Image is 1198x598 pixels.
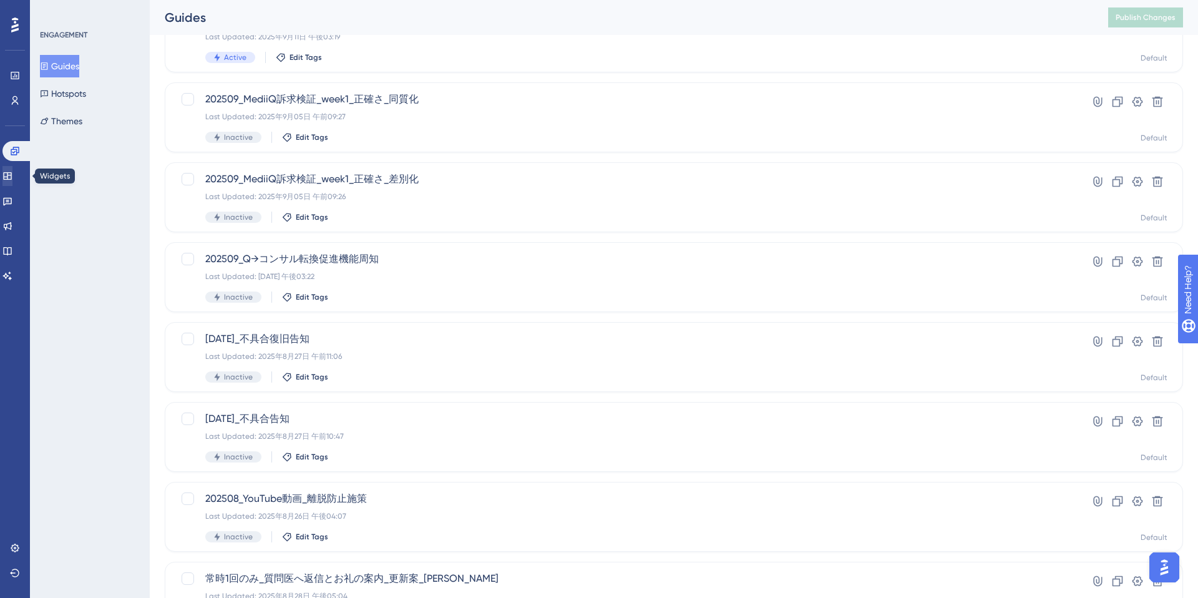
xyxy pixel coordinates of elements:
[205,571,1043,586] span: 常時1回のみ_質問医へ返信とお礼の案内_更新案_[PERSON_NAME]
[205,411,1043,426] span: [DATE]_不具合告知
[224,292,253,302] span: Inactive
[296,452,328,462] span: Edit Tags
[1141,373,1167,383] div: Default
[224,372,253,382] span: Inactive
[296,132,328,142] span: Edit Tags
[1141,453,1167,463] div: Default
[205,112,1043,122] div: Last Updated: 2025年9月05日 午前09:27
[165,9,1077,26] div: Guides
[296,532,328,542] span: Edit Tags
[205,331,1043,346] span: [DATE]_不具合復旧告知
[296,212,328,222] span: Edit Tags
[205,491,1043,506] span: 202508_YouTube動画_離脱防止施策
[224,532,253,542] span: Inactive
[205,511,1043,521] div: Last Updated: 2025年8月26日 午後04:07
[224,132,253,142] span: Inactive
[224,212,253,222] span: Inactive
[1141,53,1167,63] div: Default
[224,52,246,62] span: Active
[296,372,328,382] span: Edit Tags
[205,192,1043,202] div: Last Updated: 2025年9月05日 午前09:26
[1146,549,1183,586] iframe: UserGuiding AI Assistant Launcher
[1116,12,1176,22] span: Publish Changes
[205,32,1043,42] div: Last Updated: 2025年9月11日 午後03:19
[282,292,328,302] button: Edit Tags
[205,272,1043,282] div: Last Updated: [DATE] 午後03:22
[205,92,1043,107] span: 202509_MediiQ訴求検証_week1_正確さ_同質化
[1141,133,1167,143] div: Default
[282,212,328,222] button: Edit Tags
[224,452,253,462] span: Inactive
[276,52,322,62] button: Edit Tags
[205,431,1043,441] div: Last Updated: 2025年8月27日 午前10:47
[29,3,78,18] span: Need Help?
[282,532,328,542] button: Edit Tags
[205,172,1043,187] span: 202509_MediiQ訴求検証_week1_正確さ_差別化
[1108,7,1183,27] button: Publish Changes
[296,292,328,302] span: Edit Tags
[282,372,328,382] button: Edit Tags
[282,132,328,142] button: Edit Tags
[205,351,1043,361] div: Last Updated: 2025年8月27日 午前11:06
[205,252,1043,267] span: 202509_Q→コンサル転換促進機能周知
[1141,532,1167,542] div: Default
[1141,293,1167,303] div: Default
[40,110,82,132] button: Themes
[40,55,79,77] button: Guides
[282,452,328,462] button: Edit Tags
[290,52,322,62] span: Edit Tags
[40,82,86,105] button: Hotspots
[1141,213,1167,223] div: Default
[40,30,87,40] div: ENGAGEMENT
